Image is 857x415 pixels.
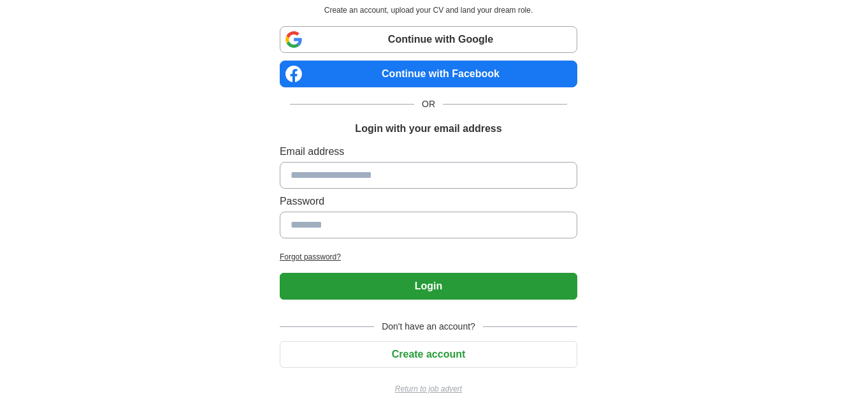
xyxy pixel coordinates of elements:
[280,251,577,263] a: Forgot password?
[280,273,577,300] button: Login
[280,383,577,395] a: Return to job advert
[280,194,577,209] label: Password
[282,4,575,16] p: Create an account, upload your CV and land your dream role.
[280,26,577,53] a: Continue with Google
[414,98,443,111] span: OR
[280,341,577,368] button: Create account
[374,320,483,333] span: Don't have an account?
[280,61,577,87] a: Continue with Facebook
[355,121,501,136] h1: Login with your email address
[280,349,577,360] a: Create account
[280,144,577,159] label: Email address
